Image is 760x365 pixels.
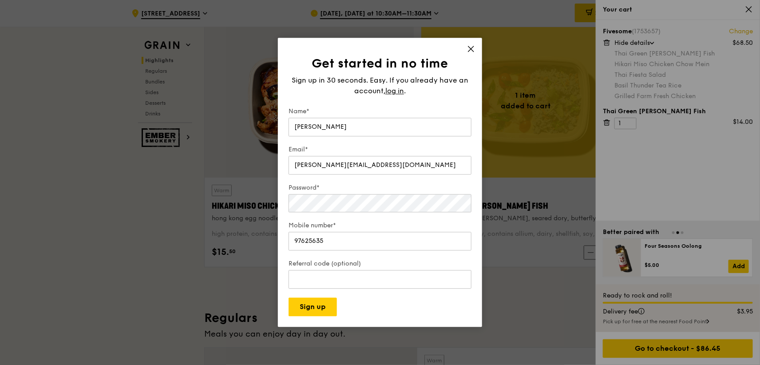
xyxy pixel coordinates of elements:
span: Sign up in 30 seconds. Easy. If you already have an account, [292,76,468,95]
h1: Get started in no time [289,56,471,71]
span: . [404,87,406,95]
label: Name* [289,107,471,116]
label: Mobile number* [289,222,471,230]
label: Password* [289,183,471,192]
button: Sign up [289,298,337,317]
label: Email* [289,145,471,154]
label: Referral code (optional) [289,260,471,269]
span: log in [385,86,404,96]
